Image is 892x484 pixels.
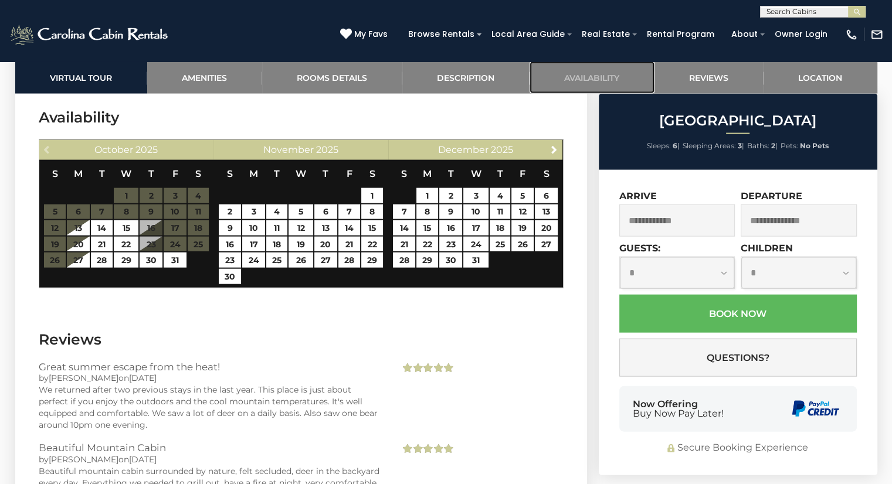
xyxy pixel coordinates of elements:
[121,168,131,179] span: Wednesday
[39,454,383,465] div: by on
[39,384,383,431] div: We returned after two previous stays in the last year. This place is just about perfect if you en...
[393,204,415,220] a: 7
[140,253,162,268] a: 30
[316,144,338,155] span: 2025
[470,168,481,179] span: Wednesday
[741,243,793,254] label: Children
[9,23,171,46] img: White-1-2.png
[195,168,201,179] span: Saturday
[67,237,90,252] a: 20
[39,372,383,384] div: by on
[416,204,438,220] a: 8
[633,409,724,418] span: Buy Now Pay Later!
[135,144,158,155] span: 2025
[266,237,287,252] a: 18
[114,237,138,252] a: 22
[338,220,360,236] a: 14
[323,168,328,179] span: Thursday
[393,220,415,236] a: 14
[530,62,654,94] a: Availability
[114,220,138,236] a: 15
[439,188,462,203] a: 2
[781,141,798,150] span: Pets:
[747,141,769,150] span: Baths:
[262,62,402,94] a: Rooms Details
[39,442,383,453] h3: Beautiful Mountain Cabin
[402,62,530,94] a: Description
[361,253,383,268] a: 29
[486,25,571,43] a: Local Area Guide
[219,237,242,252] a: 16
[402,25,480,43] a: Browse Rentals
[511,188,533,203] a: 5
[274,168,280,179] span: Tuesday
[463,253,488,268] a: 31
[535,220,558,236] a: 20
[369,168,375,179] span: Saturday
[314,204,337,220] a: 6
[439,220,462,236] a: 16
[289,204,313,220] a: 5
[641,25,720,43] a: Rental Program
[416,220,438,236] a: 15
[547,142,561,156] a: Next
[289,253,313,268] a: 26
[129,454,157,465] span: [DATE]
[535,237,558,252] a: 27
[738,141,742,150] strong: 3
[129,373,157,383] span: [DATE]
[771,141,775,150] strong: 2
[654,62,764,94] a: Reviews
[683,138,744,154] li: |
[219,204,242,220] a: 2
[49,373,118,383] span: [PERSON_NAME]
[242,253,265,268] a: 24
[769,25,833,43] a: Owner Login
[289,237,313,252] a: 19
[463,188,488,203] a: 3
[49,454,118,465] span: [PERSON_NAME]
[741,190,802,202] label: Departure
[619,243,660,254] label: Guests:
[602,113,874,128] h2: [GEOGRAPHIC_DATA]
[550,145,559,154] span: Next
[463,237,488,252] a: 24
[219,253,242,268] a: 23
[393,253,415,268] a: 28
[242,220,265,236] a: 10
[249,168,258,179] span: Monday
[439,253,462,268] a: 30
[438,144,489,155] span: December
[633,400,724,418] div: Now Offering
[314,237,337,252] a: 20
[393,237,415,252] a: 21
[401,168,407,179] span: Sunday
[490,204,511,220] a: 11
[416,237,438,252] a: 22
[39,362,383,372] h3: Great summer escape from the heat!
[346,168,352,179] span: Friday
[314,253,337,268] a: 27
[74,168,83,179] span: Monday
[543,168,549,179] span: Saturday
[39,107,564,128] h3: Availability
[242,237,265,252] a: 17
[683,141,736,150] span: Sleeping Areas:
[164,253,186,268] a: 31
[227,168,233,179] span: Sunday
[490,188,511,203] a: 4
[91,237,113,252] a: 21
[463,220,488,236] a: 17
[619,295,857,333] button: Book Now
[263,144,314,155] span: November
[361,188,383,203] a: 1
[94,144,133,155] span: October
[416,188,438,203] a: 1
[764,62,877,94] a: Location
[289,220,313,236] a: 12
[463,204,488,220] a: 10
[416,253,438,268] a: 29
[619,441,857,455] div: Secure Booking Experience
[535,204,558,220] a: 13
[266,220,287,236] a: 11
